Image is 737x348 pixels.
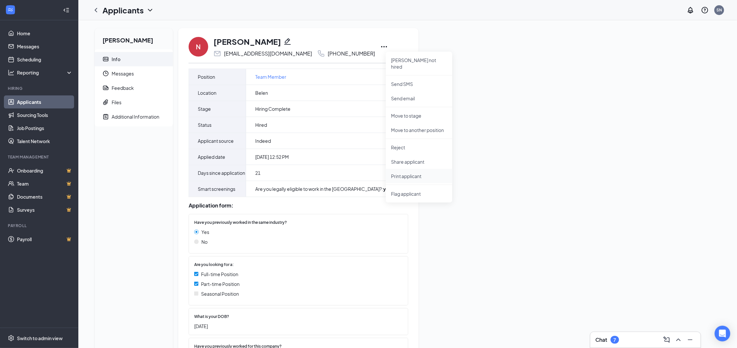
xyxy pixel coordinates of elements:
span: Hired [255,122,267,128]
p: Move to another position [391,127,447,133]
svg: Phone [317,50,325,58]
span: No [201,238,208,245]
span: [DATE] [194,323,396,330]
a: Sourcing Tools [17,108,73,122]
a: Job Postings [17,122,73,135]
span: Days since application [198,169,245,177]
div: Hiring [8,86,71,91]
svg: Pencil [284,38,291,45]
span: Status [198,121,212,129]
h1: Applicants [102,5,144,16]
div: Switch to admin view [17,335,63,341]
a: Home [17,27,73,40]
a: TeamCrown [17,177,73,190]
svg: Minimize [686,336,694,344]
svg: Report [102,85,109,91]
a: PayrollCrown [17,233,73,246]
svg: Analysis [8,69,14,76]
div: Files [112,99,121,106]
a: NoteActiveAdditional Information [95,109,173,124]
a: Team Member [255,73,286,80]
svg: ComposeMessage [663,336,671,344]
a: OnboardingCrown [17,164,73,177]
div: N [196,42,201,51]
button: Minimize [685,335,696,345]
a: ReportFeedback [95,81,173,95]
p: [PERSON_NAME] not hired [391,57,447,70]
div: Team Management [8,154,71,160]
span: Are you looking for a: [194,262,234,268]
span: Have you previously worked in the same industry? [194,220,287,226]
a: Scheduling [17,53,73,66]
div: Info [112,56,120,62]
a: ContactCardInfo [95,52,173,66]
a: PaperclipFiles [95,95,173,109]
span: Flag applicant [391,190,447,197]
svg: Paperclip [102,99,109,106]
p: Send SMS [391,81,447,87]
a: DocumentsCrown [17,190,73,203]
svg: Clock [102,70,109,77]
p: Reject [391,144,447,151]
div: Application form: [189,202,408,209]
span: Location [198,89,216,97]
span: Messages [112,66,168,81]
div: Additional Information [112,113,159,120]
span: 21 [255,170,260,176]
svg: ChevronDown [146,6,154,14]
div: [EMAIL_ADDRESS][DOMAIN_NAME] [224,50,312,57]
h1: [PERSON_NAME] [213,36,281,47]
div: 7 [614,337,616,343]
span: [DATE] 12:52 PM [255,154,289,160]
span: Belen [255,90,268,96]
div: Are you legally eligible to work in the [GEOGRAPHIC_DATA]? : [255,186,391,192]
span: Smart screenings [198,185,235,193]
div: [PHONE_NUMBER] [328,50,375,57]
h2: [PERSON_NAME] [95,28,173,49]
a: ClockMessages [95,66,173,81]
span: Applied date [198,153,225,161]
p: Move to stage [391,112,447,119]
span: Full-time Position [201,271,238,278]
a: SurveysCrown [17,203,73,216]
svg: NoteActive [102,113,109,120]
svg: ChevronLeft [92,6,100,14]
span: What is your DOB? [194,314,229,320]
button: ChevronUp [673,335,684,345]
div: Reporting [17,69,73,76]
svg: Ellipses [380,43,388,51]
span: Position [198,73,215,81]
button: ComposeMessage [662,335,672,345]
p: Send email [391,95,447,102]
span: Indeed [255,138,271,144]
svg: Collapse [63,7,70,13]
div: Payroll [8,223,71,228]
svg: Settings [8,335,14,341]
a: Talent Network [17,135,73,148]
span: Applicant source [198,137,234,145]
div: Feedback [112,85,134,91]
p: Share applicant [391,158,447,165]
svg: WorkstreamLogo [7,7,14,13]
a: Applicants [17,95,73,108]
svg: ContactCard [102,56,109,62]
div: Open Intercom Messenger [715,326,730,341]
span: Hiring Complete [255,106,290,112]
svg: QuestionInfo [701,6,709,14]
svg: Notifications [687,6,695,14]
div: SN [717,7,722,13]
span: Seasonal Position [201,290,239,297]
h3: Chat [596,336,607,343]
svg: Email [213,50,221,58]
span: Stage [198,105,211,113]
span: Part-time Position [201,280,240,288]
strong: yes [383,186,391,192]
span: Yes [201,228,209,236]
a: Messages [17,40,73,53]
p: Print applicant [391,173,447,179]
svg: ChevronUp [675,336,682,344]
